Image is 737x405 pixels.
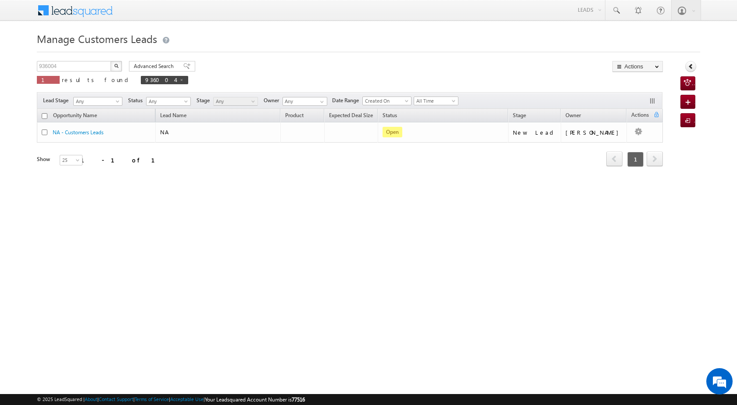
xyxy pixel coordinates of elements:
[146,97,191,106] a: Any
[627,110,653,122] span: Actions
[119,270,159,282] em: Start Chat
[565,129,623,136] div: [PERSON_NAME]
[49,111,101,122] a: Opportunity Name
[160,128,167,136] span: NA
[15,46,37,57] img: d_60004797649_company_0_60004797649
[53,112,97,118] span: Opportunity Name
[37,32,157,46] span: Manage Customers Leads
[315,97,326,106] a: Show All Items
[612,61,663,72] button: Actions
[37,395,305,404] span: © 2025 LeadSquared | | | | |
[46,46,147,57] div: Chat with us now
[606,152,623,166] a: prev
[197,97,213,104] span: Stage
[60,155,82,165] a: 25
[378,111,401,122] a: Status
[41,76,55,83] span: 1
[292,396,305,403] span: 77516
[264,97,283,104] span: Owner
[513,112,526,118] span: Stage
[43,97,72,104] span: Lead Stage
[606,151,623,166] span: prev
[213,97,258,106] a: Any
[53,129,104,136] a: NA - Customers Leads
[37,155,53,163] div: Show
[513,129,557,136] div: New Lead
[99,396,133,402] a: Contact Support
[42,113,47,119] input: Check all records
[170,396,204,402] a: Acceptable Use
[62,76,132,83] span: results found
[414,97,458,105] a: All Time
[508,111,530,122] a: Stage
[156,111,191,122] span: Lead Name
[145,76,175,83] span: 936004
[214,97,255,105] span: Any
[81,155,165,165] div: 1 - 1 of 1
[565,112,581,118] span: Owner
[74,97,119,105] span: Any
[60,156,83,164] span: 25
[205,396,305,403] span: Your Leadsquared Account Number is
[325,111,377,122] a: Expected Deal Size
[11,81,160,263] textarea: Type your message and hit 'Enter'
[285,112,304,118] span: Product
[362,97,411,105] a: Created On
[647,152,663,166] a: next
[135,396,169,402] a: Terms of Service
[85,396,97,402] a: About
[383,127,402,137] span: Open
[363,97,408,105] span: Created On
[283,97,327,106] input: Type to Search
[627,152,644,167] span: 1
[114,64,118,68] img: Search
[647,151,663,166] span: next
[134,62,176,70] span: Advanced Search
[73,97,122,106] a: Any
[144,4,165,25] div: Minimize live chat window
[128,97,146,104] span: Status
[329,112,373,118] span: Expected Deal Size
[414,97,456,105] span: All Time
[332,97,362,104] span: Date Range
[147,97,188,105] span: Any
